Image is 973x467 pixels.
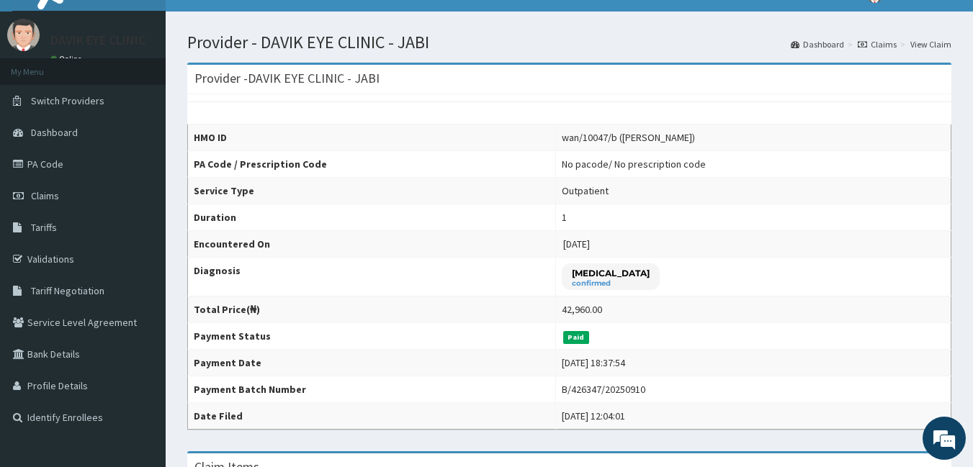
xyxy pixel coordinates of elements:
img: d_794563401_company_1708531726252_794563401 [27,72,58,108]
div: [DATE] 12:04:01 [562,409,625,423]
th: Diagnosis [188,258,556,296]
th: Date Filed [188,403,556,430]
span: Paid [563,331,589,344]
th: Total Price(₦) [188,296,556,323]
div: Minimize live chat window [236,7,271,42]
h3: Provider - DAVIK EYE CLINIC - JABI [194,72,380,85]
span: Claims [31,189,59,202]
th: Encountered On [188,231,556,258]
th: Duration [188,204,556,231]
th: Payment Batch Number [188,376,556,403]
span: Tariff Negotiation [31,284,104,297]
span: We're online! [84,141,199,286]
span: Dashboard [31,126,78,139]
div: 1 [562,210,567,225]
th: PA Code / Prescription Code [188,151,556,178]
a: Dashboard [791,38,844,50]
div: wan/10047/b ([PERSON_NAME]) [562,130,695,145]
h1: Provider - DAVIK EYE CLINIC - JABI [187,33,951,52]
p: [MEDICAL_DATA] [572,267,650,279]
img: User Image [7,19,40,51]
div: No pacode / No prescription code [562,157,706,171]
p: DAVIK EYE CLINIC [50,34,145,47]
textarea: Type your message and hit 'Enter' [7,313,274,363]
th: Payment Date [188,350,556,376]
div: 42,960.00 [562,302,602,317]
div: [DATE] 18:37:54 [562,355,625,370]
a: Claims [858,38,897,50]
span: Tariffs [31,221,57,234]
div: B/426347/20250910 [562,382,645,396]
th: Payment Status [188,323,556,350]
span: [DATE] [563,237,590,250]
span: Switch Providers [31,94,104,107]
div: Outpatient [562,183,609,198]
a: View Claim [910,38,951,50]
th: HMO ID [188,124,556,151]
div: Chat with us now [75,81,242,99]
small: confirmed [572,280,650,287]
th: Service Type [188,178,556,204]
a: Online [50,54,85,64]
